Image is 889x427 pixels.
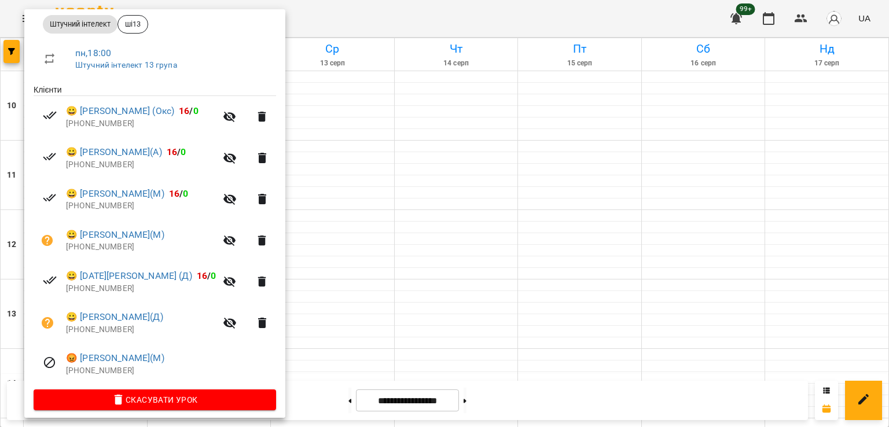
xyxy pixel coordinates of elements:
ul: Клієнти [34,84,276,389]
span: 0 [181,146,186,157]
a: 😀 [PERSON_NAME](Д) [66,310,163,324]
p: [PHONE_NUMBER] [66,200,216,212]
b: / [179,105,199,116]
p: [PHONE_NUMBER] [66,365,276,377]
span: Скасувати Урок [43,393,267,407]
a: Штучний інтелект 13 група [75,60,177,69]
span: 0 [211,270,216,281]
p: [PHONE_NUMBER] [66,324,216,336]
button: Візит ще не сплачено. Додати оплату? [34,227,61,255]
span: Штучний інтелект [43,19,117,30]
a: пн , 18:00 [75,47,111,58]
button: Візит ще не сплачено. Додати оплату? [34,309,61,337]
a: 😀 [DATE][PERSON_NAME] (Д) [66,269,192,283]
span: 16 [169,188,179,199]
a: 😀 [PERSON_NAME](М) [66,228,164,242]
p: [PHONE_NUMBER] [66,241,216,253]
button: Скасувати Урок [34,389,276,410]
p: [PHONE_NUMBER] [66,159,216,171]
p: [PHONE_NUMBER] [66,118,216,130]
a: 😀 [PERSON_NAME](М) [66,187,164,201]
span: 0 [193,105,199,116]
svg: Візит сплачено [43,191,57,205]
a: 😡 [PERSON_NAME](М) [66,351,164,365]
div: ші13 [117,15,148,34]
b: / [197,270,216,281]
span: 16 [167,146,177,157]
svg: Візит сплачено [43,273,57,287]
a: 😀 [PERSON_NAME](А) [66,145,162,159]
span: 0 [183,188,188,199]
b: / [169,188,189,199]
b: / [167,146,186,157]
p: [PHONE_NUMBER] [66,283,216,295]
svg: Візит скасовано [43,356,57,370]
span: 16 [179,105,189,116]
svg: Візит сплачено [43,150,57,164]
span: 16 [197,270,207,281]
a: 😀 [PERSON_NAME] (Окс) [66,104,174,118]
svg: Візит сплачено [43,108,57,122]
span: ші13 [118,19,148,30]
